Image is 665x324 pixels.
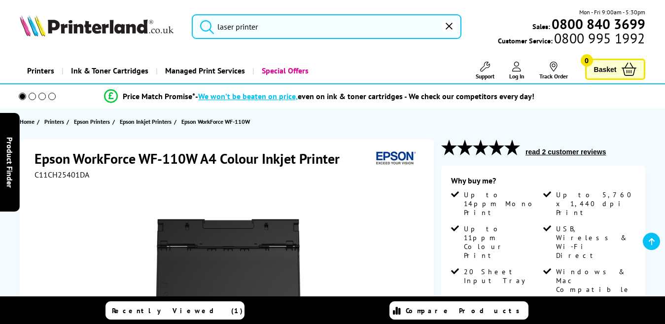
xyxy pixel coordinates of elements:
div: - even on ink & toner cartridges - We check our competitors every day! [195,91,534,101]
h1: Epson WorkForce WF-110W A4 Colour Inkjet Printer [35,149,350,168]
span: Sales: [532,22,550,31]
span: Epson Printers [74,116,110,127]
a: Printerland Logo [20,15,179,38]
img: Epson [372,149,418,168]
span: Price Match Promise* [123,91,195,101]
a: Special Offers [252,58,316,83]
a: Compare Products [389,301,528,320]
a: 0800 840 3699 [550,19,645,29]
span: Home [20,116,35,127]
span: Mon - Fri 9:00am - 5:30pm [579,7,645,17]
div: Why buy me? [451,176,635,190]
a: Recently Viewed (1) [105,301,245,320]
span: USB, Wireless & Wi-Fi Direct [556,224,633,260]
span: Compare Products [406,306,525,315]
img: Printerland Logo [20,15,174,36]
span: Recently Viewed (1) [112,306,243,315]
b: 0800 840 3699 [552,15,645,33]
span: C11CH25401DA [35,170,89,180]
span: Log In [509,72,525,80]
a: Managed Print Services [156,58,252,83]
span: Up to 11ppm Colour Print [464,224,541,260]
span: Epson Inkjet Printers [120,116,172,127]
span: Epson WorkForce WF-110W [181,118,250,125]
span: 0 [581,54,593,67]
span: Ink & Toner Cartridges [71,58,148,83]
input: Sear [192,14,461,39]
span: 20 Sheet Input Tray [464,267,541,285]
li: modal_Promise [5,88,634,105]
span: Up to 5,760 x 1,440 dpi Print [556,190,633,217]
span: We won’t be beaten on price, [198,91,298,101]
span: 0800 995 1992 [553,34,645,43]
a: Track Order [539,62,568,80]
a: Support [476,62,494,80]
span: Printers [44,116,64,127]
a: Log In [509,62,525,80]
a: Epson Inkjet Printers [120,116,174,127]
a: Printers [20,58,62,83]
span: Product Finder [5,137,15,187]
span: Up to 14ppm Mono Print [464,190,541,217]
button: read 2 customer reviews [523,147,609,156]
span: Support [476,72,494,80]
span: Windows & Mac Compatible [556,267,633,294]
a: Ink & Toner Cartridges [62,58,156,83]
a: Printers [44,116,67,127]
a: Basket 0 [585,59,645,80]
a: Epson Printers [74,116,112,127]
span: Customer Service: [498,34,645,45]
a: Home [20,116,37,127]
span: Basket [594,63,617,76]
